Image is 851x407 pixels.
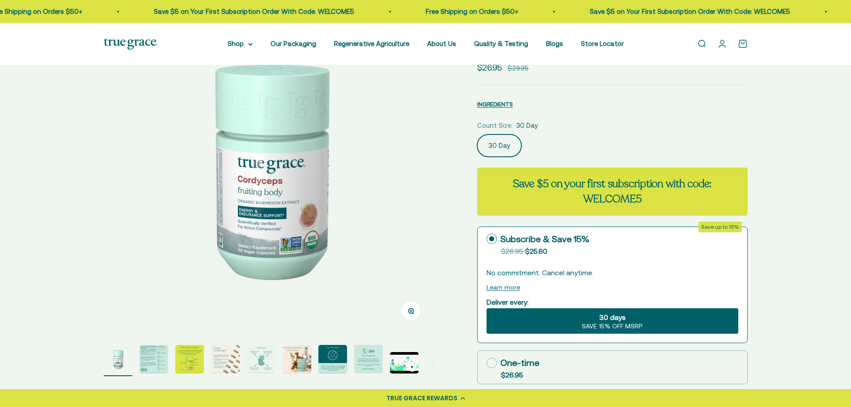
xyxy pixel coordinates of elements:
[399,8,491,15] a: Free Shipping on Orders $50+
[354,345,383,373] img: We work with Alkemist Labs, an independent, accredited botanical testing lab, to test the purity,...
[283,345,311,376] button: Go to item 6
[513,176,711,206] strong: Save $5 on your first subscription with code: WELCOME5
[283,345,311,373] img: Meaningful Ingredients. Effective Doses.
[474,40,528,47] a: Quality & Testing
[516,120,538,131] span: 30 Day
[140,345,168,376] button: Go to item 2
[140,345,168,373] img: True Grave full-spectrum mushroom extracts are crafted with intention. We start with the fruiting...
[104,345,132,376] button: Go to item 1
[247,345,275,373] img: Supports energy and endurance Third party tested for purity and potency Fruiting body extract, no...
[211,345,240,376] button: Go to item 4
[247,345,275,376] button: Go to item 5
[318,345,347,373] img: True Grace mushrooms undergo a multi-step hot water extraction process to create extracts with 25...
[104,4,434,334] img: Cordyceps Mushroom Supplement for Energy & Endurance Support* 1 g daily aids an active lifestyle ...
[211,345,240,373] img: - Mushrooms are grown on their natural food source and hand-harvested at their peak - 250 mg beta...
[386,394,457,403] div: TRUE GRACE REWARDS
[477,101,513,108] span: INGREDIENTS
[426,345,454,373] img: Cordyceps has been used for centuries in Traditional Chinese Medicine for its role in energy prod...
[354,345,383,376] button: Go to item 8
[334,40,409,47] a: Regenerative Agriculture
[127,6,327,17] p: Save $5 on Your First Subscription Order With Code: WELCOME5
[546,40,563,47] a: Blogs
[175,345,204,376] button: Go to item 3
[175,345,204,373] img: The "fruiting body" (typically the stem, gills, and cap of the mushroom) has higher levels of act...
[581,40,624,47] a: Store Locator
[318,345,347,376] button: Go to item 7
[477,99,513,109] button: INGREDIENTS
[104,345,132,373] img: Cordyceps Mushroom Supplement for Energy & Endurance Support* 1 g daily aids an active lifestyle ...
[390,352,419,376] button: Go to item 9
[426,345,454,376] button: Go to item 10
[477,61,502,74] sale-price: $26.95
[477,120,512,131] legend: Count Size:
[271,40,316,47] a: Our Packaging
[563,6,763,17] p: Save $5 on Your First Subscription Order With Code: WELCOME5
[427,40,456,47] a: About Us
[228,38,253,49] summary: Shop
[508,63,529,74] compare-at-price: $29.95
